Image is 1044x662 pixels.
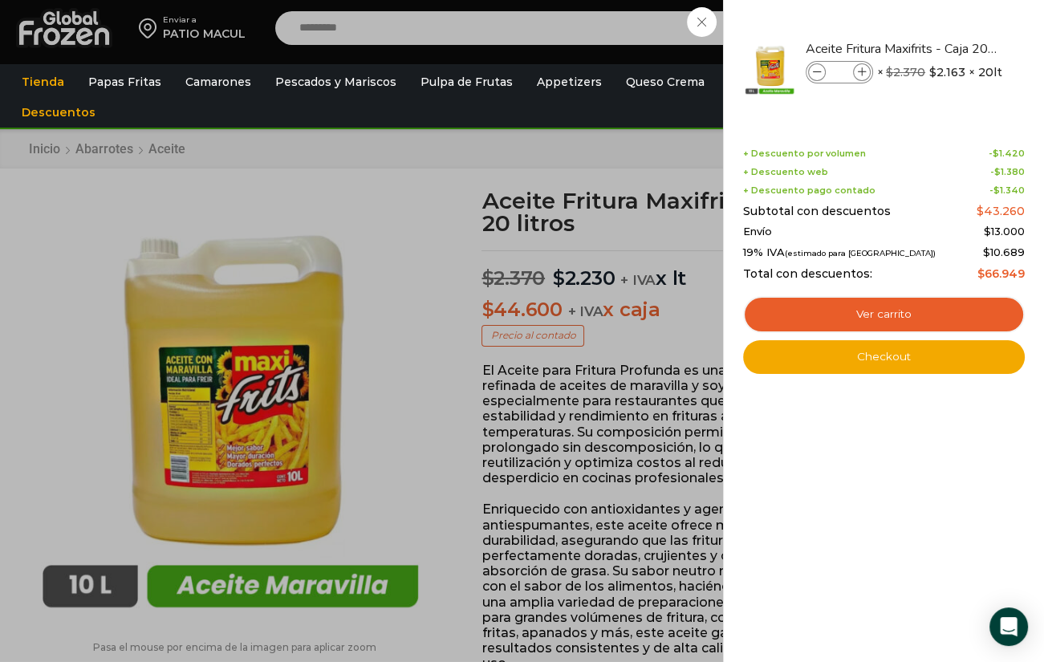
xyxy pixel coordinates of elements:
a: Pescados y Mariscos [267,67,404,97]
div: Open Intercom Messenger [989,607,1028,646]
span: Total con descuentos: [743,267,872,281]
span: $ [984,225,991,238]
a: Pulpa de Frutas [412,67,521,97]
span: Subtotal con descuentos [743,205,891,218]
span: $ [977,266,985,281]
bdi: 2.370 [886,65,925,79]
small: (estimado para [GEOGRAPHIC_DATA]) [785,249,936,258]
bdi: 66.949 [977,266,1025,281]
span: $ [977,204,984,218]
a: Appetizers [529,67,610,97]
span: 10.689 [983,246,1025,258]
a: Hortalizas [721,67,796,97]
a: Queso Crema [618,67,713,97]
span: + Descuento por volumen [743,148,866,159]
span: - [989,185,1025,196]
bdi: 2.163 [929,64,965,80]
span: 19% IVA [743,246,936,259]
span: $ [993,185,1000,196]
a: Descuentos [14,97,104,128]
span: - [990,167,1025,177]
a: Tienda [14,67,72,97]
a: Papas Fritas [80,67,169,97]
span: - [989,148,1025,159]
bdi: 1.340 [993,185,1025,196]
span: $ [993,148,999,159]
span: Envío [743,225,772,238]
span: $ [886,65,893,79]
bdi: 43.260 [977,204,1025,218]
input: Product quantity [827,63,851,81]
span: + Descuento pago contado [743,185,875,196]
span: $ [994,166,1001,177]
span: × × 20lt [877,61,1002,83]
span: + Descuento web [743,167,828,177]
a: Camarones [177,67,259,97]
bdi: 1.380 [994,166,1025,177]
span: $ [929,64,936,80]
a: Ver carrito [743,296,1025,333]
a: Checkout [743,340,1025,374]
bdi: 1.420 [993,148,1025,159]
a: Aceite Fritura Maxifrits - Caja 20 litros [806,40,997,58]
bdi: 13.000 [984,225,1025,238]
span: $ [983,246,990,258]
